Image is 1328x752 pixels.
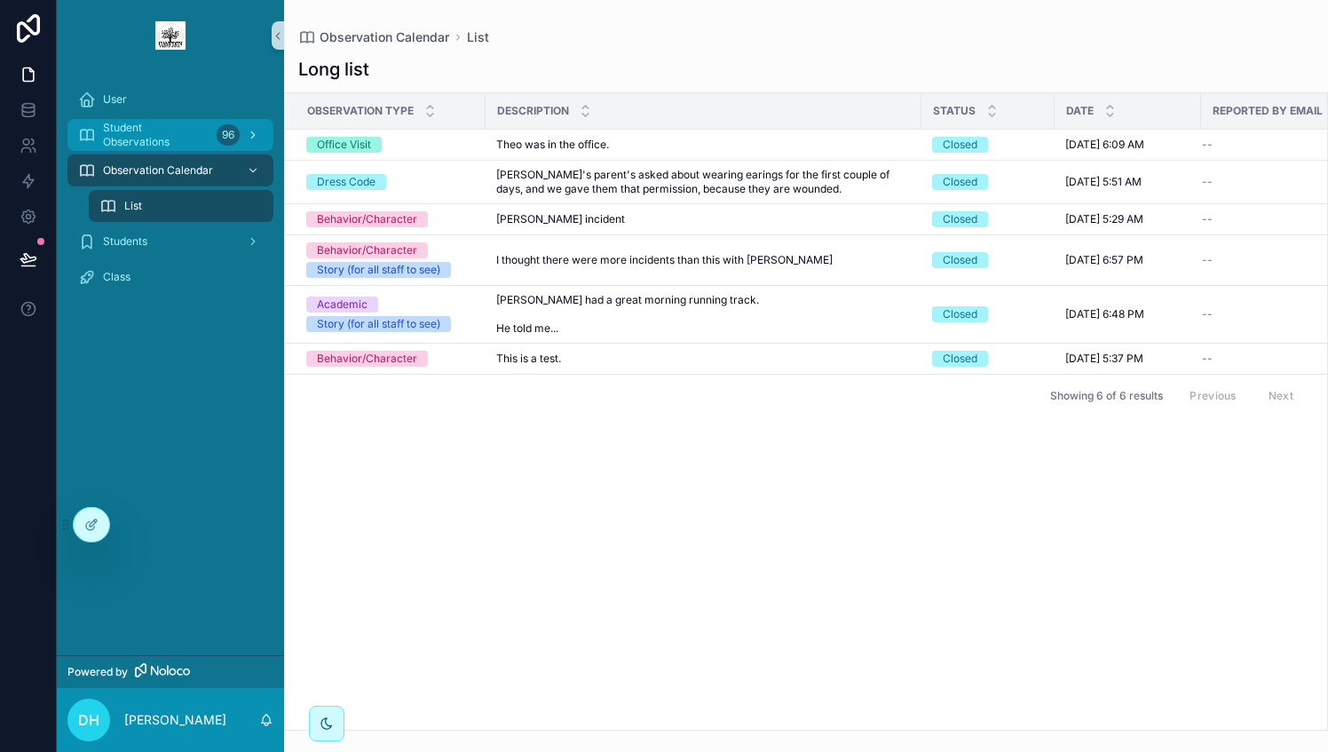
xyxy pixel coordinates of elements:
[103,234,147,249] span: Students
[317,297,368,313] div: Academic
[1065,352,1190,366] a: [DATE] 5:37 PM
[496,138,911,152] a: Theo was in the office.
[1065,307,1190,321] a: [DATE] 6:48 PM
[1065,212,1190,226] a: [DATE] 5:29 AM
[932,137,1044,153] a: Closed
[298,57,369,82] h1: Long list
[67,226,273,257] a: Students
[57,71,284,316] div: scrollable content
[57,655,284,688] a: Powered by
[496,253,911,267] a: I thought there were more incidents than this with [PERSON_NAME]
[317,262,440,278] div: Story (for all staff to see)
[217,124,240,146] div: 96
[1065,307,1144,321] span: [DATE] 6:48 PM
[1202,307,1213,321] span: --
[932,252,1044,268] a: Closed
[320,28,449,46] span: Observation Calendar
[103,92,127,107] span: User
[1202,138,1213,152] span: --
[1065,253,1143,267] span: [DATE] 6:57 PM
[124,199,142,213] span: List
[496,293,911,336] a: [PERSON_NAME] had a great morning running track. He told me...
[497,104,569,118] span: Description
[306,242,475,278] a: Behavior/CharacterStory (for all staff to see)
[1202,253,1213,267] span: --
[943,252,977,268] div: Closed
[932,174,1044,190] a: Closed
[306,174,475,190] a: Dress Code
[103,121,209,149] span: Student Observations
[103,163,213,178] span: Observation Calendar
[1202,175,1213,189] span: --
[1213,104,1323,118] span: Reported By Email
[317,137,371,153] div: Office Visit
[943,174,977,190] div: Closed
[155,21,186,50] img: App logo
[78,709,99,731] span: DH
[1065,253,1190,267] a: [DATE] 6:57 PM
[307,104,414,118] span: Observation Type
[1065,352,1143,366] span: [DATE] 5:37 PM
[317,174,375,190] div: Dress Code
[932,351,1044,367] a: Closed
[943,351,977,367] div: Closed
[67,119,273,151] a: Student Observations96
[496,212,625,226] span: [PERSON_NAME] incident
[496,212,911,226] a: [PERSON_NAME] incident
[943,137,977,153] div: Closed
[1065,138,1144,152] span: [DATE] 6:09 AM
[317,211,417,227] div: Behavior/Character
[67,83,273,115] a: User
[1202,212,1213,226] span: --
[943,306,977,322] div: Closed
[103,270,130,284] span: Class
[496,138,609,152] span: Theo was in the office.
[1050,389,1163,403] span: Showing 6 of 6 results
[306,351,475,367] a: Behavior/Character
[89,190,273,222] a: List
[317,351,417,367] div: Behavior/Character
[1065,175,1142,189] span: [DATE] 5:51 AM
[124,711,226,729] p: [PERSON_NAME]
[932,211,1044,227] a: Closed
[467,28,489,46] a: List
[1066,104,1094,118] span: Date
[306,297,475,332] a: AcademicStory (for all staff to see)
[67,154,273,186] a: Observation Calendar
[933,104,976,118] span: Status
[67,665,128,679] span: Powered by
[496,168,911,196] a: [PERSON_NAME]'s parent's asked about wearing earings for the first couple of days, and we gave th...
[67,261,273,293] a: Class
[496,352,561,366] span: This is a test.
[317,242,417,258] div: Behavior/Character
[1202,352,1213,366] span: --
[1065,212,1143,226] span: [DATE] 5:29 AM
[298,28,449,46] a: Observation Calendar
[496,352,911,366] a: This is a test.
[943,211,977,227] div: Closed
[1065,138,1190,152] a: [DATE] 6:09 AM
[496,253,833,267] span: I thought there were more incidents than this with [PERSON_NAME]
[932,306,1044,322] a: Closed
[1065,175,1190,189] a: [DATE] 5:51 AM
[317,316,440,332] div: Story (for all staff to see)
[496,293,824,336] span: [PERSON_NAME] had a great morning running track. He told me...
[306,137,475,153] a: Office Visit
[306,211,475,227] a: Behavior/Character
